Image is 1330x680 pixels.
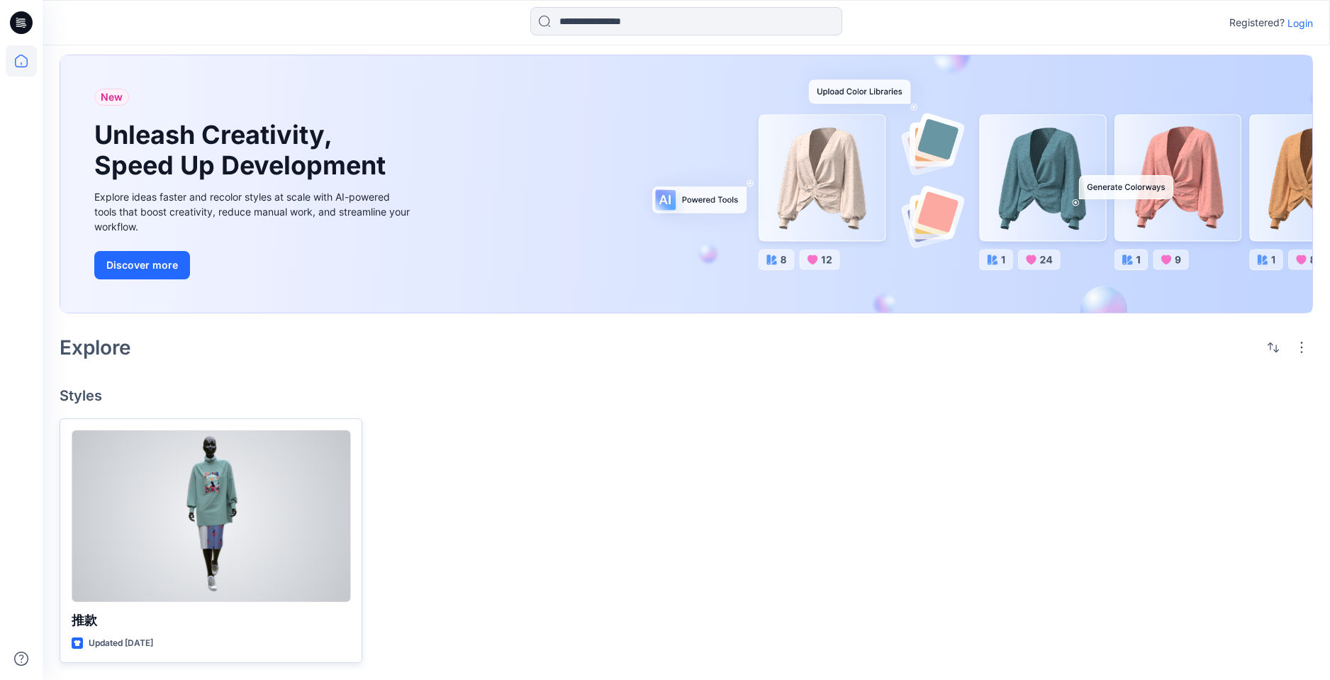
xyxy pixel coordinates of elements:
[60,387,1313,404] h4: Styles
[89,636,153,651] p: Updated [DATE]
[72,430,350,602] a: 推款
[1287,16,1313,30] p: Login
[94,189,413,234] div: Explore ideas faster and recolor styles at scale with AI-powered tools that boost creativity, red...
[1229,14,1285,31] p: Registered?
[101,89,123,106] span: New
[94,251,413,279] a: Discover more
[72,611,350,630] p: 推款
[94,251,190,279] button: Discover more
[94,120,392,181] h1: Unleash Creativity, Speed Up Development
[60,336,131,359] h2: Explore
